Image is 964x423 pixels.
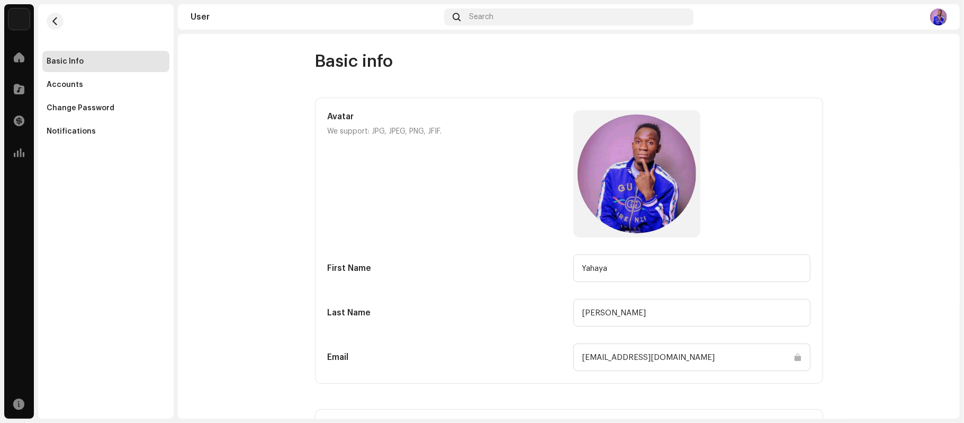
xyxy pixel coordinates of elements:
h5: First Name [328,262,565,275]
div: User [191,13,440,21]
h5: Last Name [328,306,565,319]
re-m-nav-item: Basic Info [42,51,169,72]
h5: Avatar [328,110,565,123]
img: 1c16f3de-5afb-4452-805d-3f3454e20b1b [8,8,30,30]
img: c071aca6-f703-4f8e-90a4-be6a9cf63e3d [930,8,947,25]
div: Basic Info [47,57,84,66]
div: Change Password [47,104,114,112]
input: First name [573,254,810,282]
div: Notifications [47,127,96,136]
h5: Email [328,351,565,364]
div: Accounts [47,81,83,89]
span: Basic info [315,51,393,72]
re-m-nav-item: Change Password [42,98,169,119]
p: We support: JPG, JPEG, PNG, JFIF. [328,125,565,138]
input: Email [573,343,810,371]
input: Last name [573,299,810,327]
re-m-nav-item: Notifications [42,121,169,142]
span: Search [469,13,493,21]
re-m-nav-item: Accounts [42,74,169,95]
